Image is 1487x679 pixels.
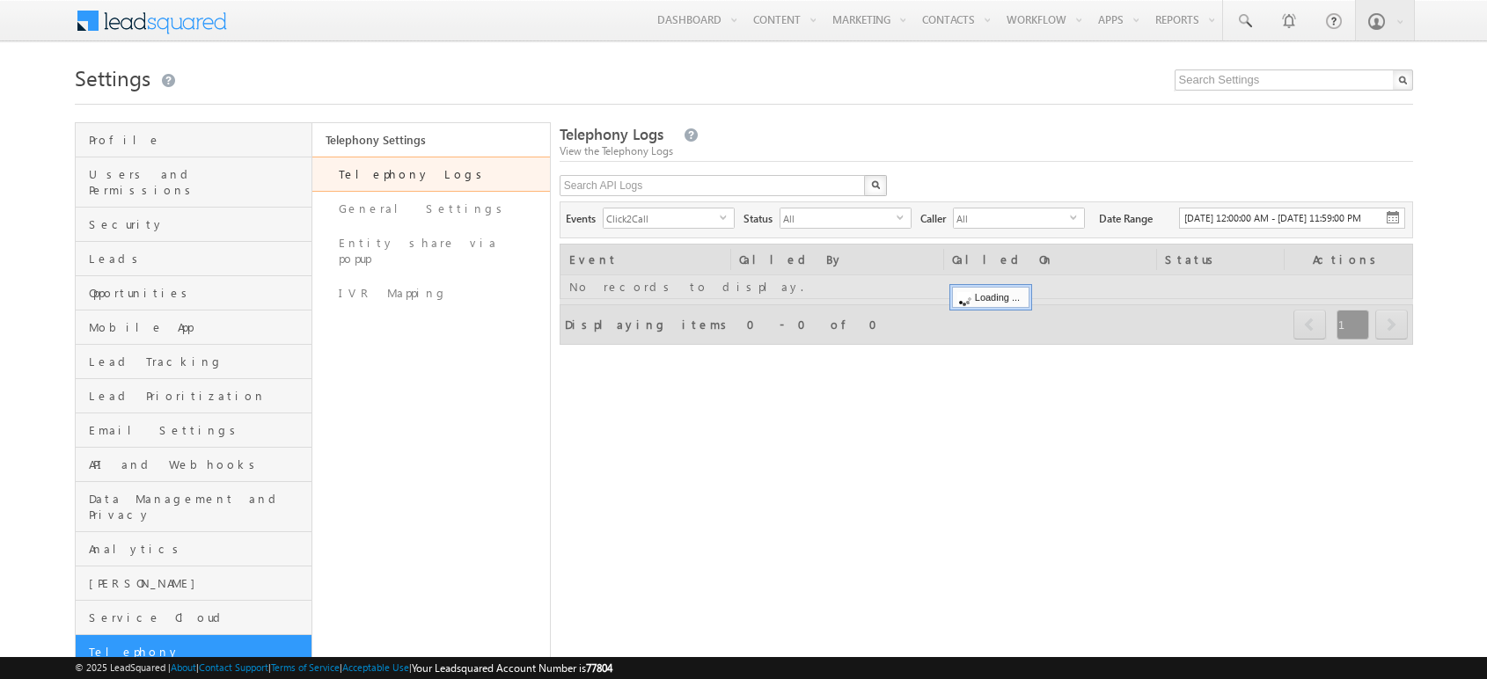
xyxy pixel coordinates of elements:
img: Search [871,180,880,189]
a: Analytics [76,532,312,566]
div: View the Telephony Logs [560,143,1413,159]
a: Mobile App [76,310,312,345]
a: [PERSON_NAME] [76,566,312,601]
span: Mobile App [89,319,308,335]
input: Search Settings [1175,69,1413,91]
span: All [954,208,1070,228]
a: Contact Support [199,661,268,673]
a: Email Settings [76,413,312,448]
span: API and Webhooks [89,456,308,472]
span: Click2Call [604,208,720,228]
span: select [720,213,734,221]
span: Settings [75,63,150,91]
div: Loading ... [952,287,1029,308]
span: Leads [89,251,308,266]
span: select [1070,213,1084,221]
a: About [171,661,196,673]
a: Service Cloud [76,601,312,635]
span: [DATE] 12:00:00 AM - [DATE] 11:59:00 PM [1184,212,1361,223]
span: Analytics [89,541,308,557]
span: Email Settings [89,422,308,438]
a: Telephony Settings [312,123,550,157]
span: © 2025 LeadSquared | | | | | [75,660,612,676]
span: Lead Tracking [89,354,308,369]
span: Opportunities [89,285,308,301]
span: Users and Permissions [89,166,308,198]
a: API and Webhooks [76,448,312,482]
a: Telephony [76,635,312,669]
span: Service Cloud [89,610,308,625]
a: Acceptable Use [342,661,409,673]
input: Search API Logs [560,175,867,196]
a: Opportunities [76,276,312,310]
span: Your Leadsquared Account Number is [412,661,612,675]
span: Telephony [89,644,308,660]
span: Security [89,216,308,232]
span: Lead Prioritization [89,388,308,404]
span: Events [566,208,603,227]
span: All [780,208,897,228]
span: Data Management and Privacy [89,491,308,522]
a: Users and Permissions [76,157,312,208]
a: Telephony Logs [312,157,550,192]
span: Profile [89,132,308,148]
span: Date Range [1094,208,1179,227]
span: select [897,213,911,221]
a: Lead Tracking [76,345,312,379]
a: Data Management and Privacy [76,482,312,532]
span: [PERSON_NAME] [89,575,308,591]
a: Terms of Service [271,661,340,673]
span: 77804 [586,661,612,675]
a: Profile [76,123,312,157]
a: General Settings [312,192,550,226]
a: Entity share via popup [312,226,550,276]
img: cal [1386,210,1400,224]
span: Status [743,208,780,227]
a: Security [76,208,312,242]
a: Leads [76,242,312,276]
a: IVR Mapping [312,276,550,310]
a: Lead Prioritization [76,379,312,413]
span: Caller [920,208,953,227]
span: Telephony Logs [560,124,663,144]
